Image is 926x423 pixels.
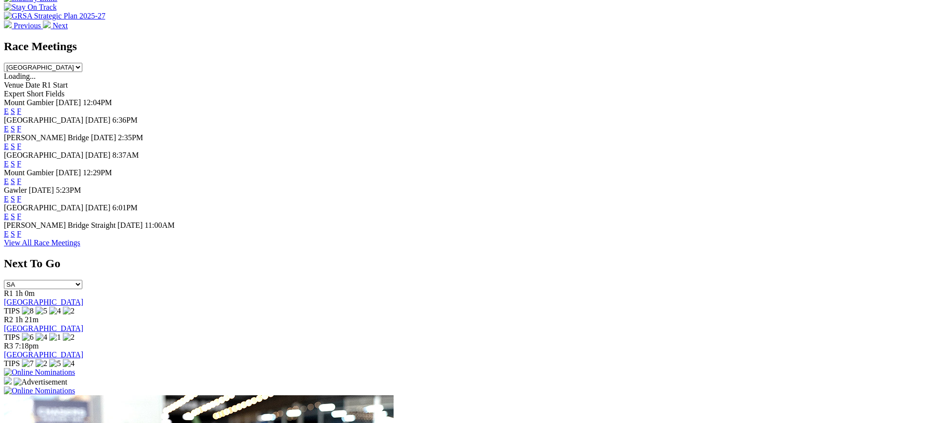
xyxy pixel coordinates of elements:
h2: Race Meetings [4,40,922,53]
span: TIPS [4,307,20,315]
a: E [4,177,9,185]
span: [DATE] [85,151,111,159]
span: [DATE] [85,116,111,124]
span: Mount Gambier [4,98,54,107]
span: [PERSON_NAME] Bridge [4,133,89,142]
a: E [4,107,9,115]
img: 8 [22,307,34,315]
span: Short [27,90,44,98]
img: chevron-left-pager-white.svg [4,20,12,28]
a: View All Race Meetings [4,239,80,247]
a: S [11,230,15,238]
span: [DATE] [56,98,81,107]
a: E [4,195,9,203]
img: Online Nominations [4,386,75,395]
img: Advertisement [14,378,67,386]
a: E [4,142,9,150]
span: Fields [45,90,64,98]
a: [GEOGRAPHIC_DATA] [4,350,83,359]
span: Loading... [4,72,36,80]
span: R1 [4,289,13,297]
span: Mount Gambier [4,168,54,177]
img: 4 [49,307,61,315]
span: 1h 21m [15,315,38,324]
span: [GEOGRAPHIC_DATA] [4,151,83,159]
span: Previous [14,21,41,30]
span: [DATE] [91,133,116,142]
span: R3 [4,342,13,350]
h2: Next To Go [4,257,922,270]
span: Date [25,81,40,89]
a: E [4,125,9,133]
span: Venue [4,81,23,89]
span: [DATE] [117,221,143,229]
a: S [11,125,15,133]
img: Online Nominations [4,368,75,377]
a: [GEOGRAPHIC_DATA] [4,324,83,332]
img: 5 [36,307,47,315]
span: 11:00AM [145,221,175,229]
span: TIPS [4,333,20,341]
span: 2:35PM [118,133,143,142]
a: S [11,142,15,150]
span: Next [53,21,68,30]
img: chevron-right-pager-white.svg [43,20,51,28]
a: [GEOGRAPHIC_DATA] [4,298,83,306]
span: 8:37AM [113,151,139,159]
img: 5 [49,359,61,368]
a: E [4,212,9,221]
span: 1h 0m [15,289,35,297]
a: F [17,142,21,150]
a: F [17,177,21,185]
a: S [11,177,15,185]
img: 4 [36,333,47,342]
span: 5:23PM [56,186,81,194]
a: F [17,195,21,203]
img: 2 [63,333,75,342]
a: F [17,230,21,238]
span: Gawler [4,186,27,194]
span: R1 Start [42,81,68,89]
a: Previous [4,21,43,30]
img: GRSA Strategic Plan 2025-27 [4,12,105,20]
img: 1 [49,333,61,342]
img: Stay On Track [4,3,57,12]
a: S [11,160,15,168]
a: Next [43,21,68,30]
a: S [11,212,15,221]
span: [GEOGRAPHIC_DATA] [4,116,83,124]
a: F [17,212,21,221]
span: Expert [4,90,25,98]
img: 4 [63,359,75,368]
span: 6:01PM [113,203,138,212]
img: 7 [22,359,34,368]
span: 12:29PM [83,168,112,177]
span: [DATE] [56,168,81,177]
img: 2 [36,359,47,368]
span: 7:18pm [15,342,39,350]
span: 12:04PM [83,98,112,107]
span: [DATE] [29,186,54,194]
a: F [17,125,21,133]
img: 15187_Greyhounds_GreysPlayCentral_Resize_SA_WebsiteBanner_300x115_2025.jpg [4,377,12,385]
span: [DATE] [85,203,111,212]
a: F [17,160,21,168]
span: [GEOGRAPHIC_DATA] [4,203,83,212]
img: 2 [63,307,75,315]
a: F [17,107,21,115]
span: 6:36PM [113,116,138,124]
a: S [11,107,15,115]
span: [PERSON_NAME] Bridge Straight [4,221,115,229]
img: 6 [22,333,34,342]
a: E [4,230,9,238]
a: E [4,160,9,168]
span: TIPS [4,359,20,368]
a: S [11,195,15,203]
span: R2 [4,315,13,324]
